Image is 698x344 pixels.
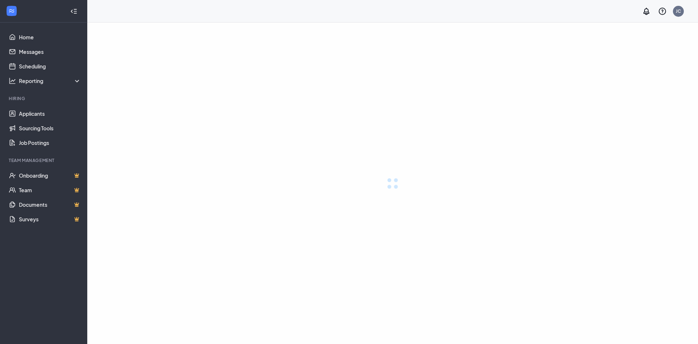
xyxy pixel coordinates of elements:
[19,168,81,183] a: OnboardingCrown
[19,135,81,150] a: Job Postings
[8,7,15,15] svg: WorkstreamLogo
[19,183,81,197] a: TeamCrown
[19,212,81,226] a: SurveysCrown
[19,121,81,135] a: Sourcing Tools
[19,30,81,44] a: Home
[9,77,16,84] svg: Analysis
[19,59,81,74] a: Scheduling
[19,77,81,84] div: Reporting
[676,8,681,14] div: JC
[9,95,80,102] div: Hiring
[19,106,81,121] a: Applicants
[658,7,667,16] svg: QuestionInfo
[9,157,80,163] div: Team Management
[70,8,77,15] svg: Collapse
[19,197,81,212] a: DocumentsCrown
[19,44,81,59] a: Messages
[642,7,651,16] svg: Notifications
